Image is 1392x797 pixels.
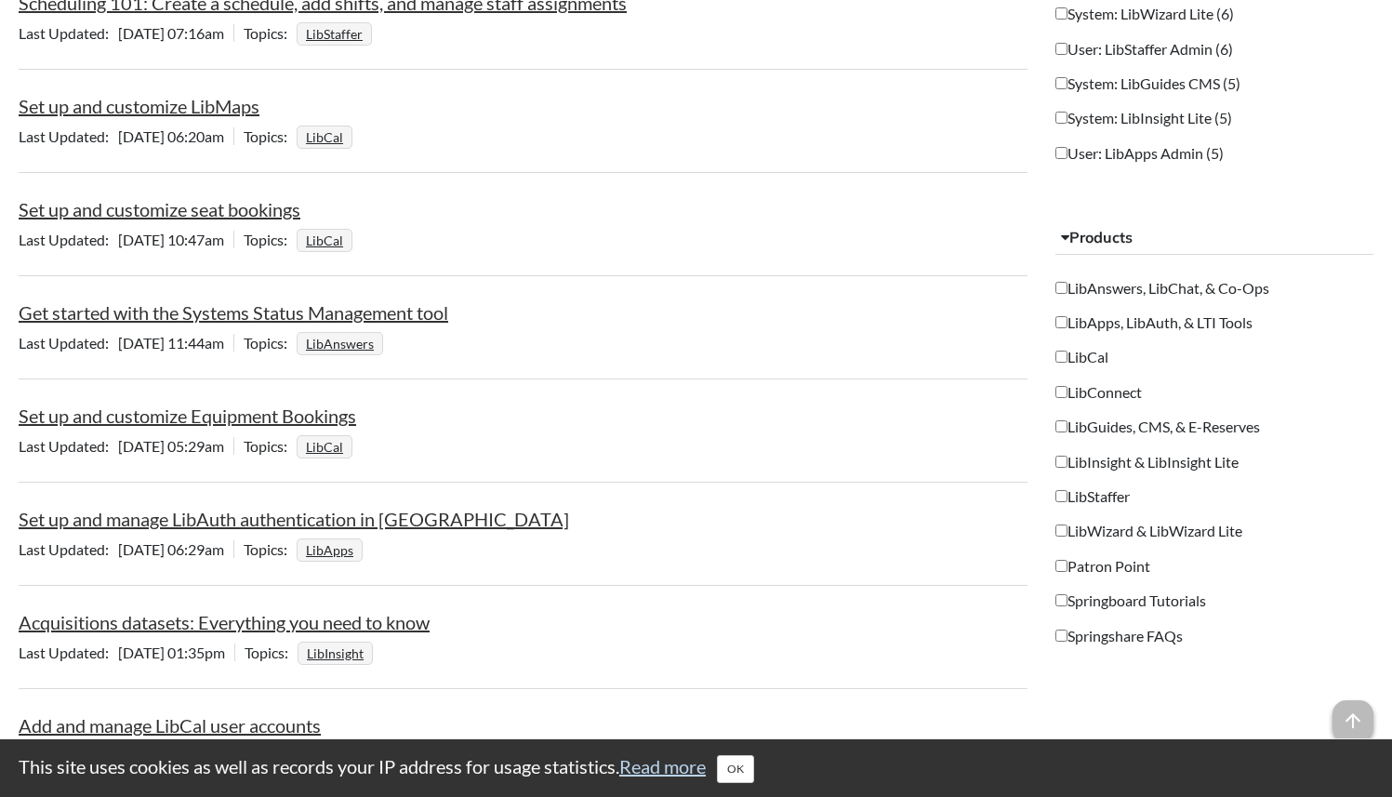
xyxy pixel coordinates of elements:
span: arrow_upward [1332,700,1373,741]
label: Springboard Tutorials [1055,591,1206,611]
input: System: LibInsight Lite (5) [1055,112,1067,124]
button: Close [717,755,754,783]
a: Acquisitions datasets: Everything you need to know [19,611,430,633]
span: Topics [244,437,297,455]
ul: Topics [298,644,378,661]
input: LibConnect [1055,386,1067,398]
span: [DATE] 10:47am [19,231,233,248]
input: Springboard Tutorials [1055,594,1067,606]
a: Set up and customize Equipment Bookings [19,405,356,427]
input: LibInsight & LibInsight Lite [1055,456,1067,468]
span: [DATE] 07:16am [19,24,233,42]
label: User: LibApps Admin (5) [1055,143,1224,164]
span: Topics [244,127,297,145]
a: LibCal [303,433,346,460]
button: Products [1055,221,1373,255]
label: LibCal [1055,347,1108,367]
span: [DATE] 11:44am [19,334,233,352]
label: LibApps, LibAuth, & LTI Tools [1055,312,1253,333]
ul: Topics [297,334,388,352]
a: Add and manage LibCal user accounts [19,714,321,737]
label: System: LibInsight Lite (5) [1055,108,1232,128]
label: System: LibWizard Lite (6) [1055,4,1234,24]
input: LibGuides, CMS, & E-Reserves [1055,420,1067,432]
ul: Topics [297,540,367,558]
span: Last Updated [19,437,118,455]
span: Last Updated [19,644,118,661]
label: User: LibStaffer Admin (6) [1055,39,1233,60]
a: LibInsight [304,640,366,667]
span: Topics [245,644,298,661]
ul: Topics [297,127,357,145]
a: Set up and manage LibAuth authentication in [GEOGRAPHIC_DATA] [19,508,569,530]
a: LibAnswers [303,330,377,357]
label: Patron Point [1055,556,1150,577]
span: [DATE] 05:29am [19,437,233,455]
label: Springshare FAQs [1055,626,1183,646]
label: LibStaffer [1055,486,1130,507]
input: LibApps, LibAuth, & LTI Tools [1055,316,1067,328]
a: Set up and customize seat bookings [19,198,300,220]
input: Springshare FAQs [1055,630,1067,642]
label: LibGuides, CMS, & E-Reserves [1055,417,1260,437]
input: User: LibApps Admin (5) [1055,147,1067,159]
span: Last Updated [19,540,118,558]
ul: Topics [297,437,357,455]
span: Topics [244,540,297,558]
input: Patron Point [1055,560,1067,572]
a: LibCal [303,227,346,254]
ul: Topics [297,231,357,248]
label: LibWizard & LibWizard Lite [1055,521,1242,541]
a: Get started with the Systems Status Management tool [19,301,448,324]
span: [DATE] 06:20am [19,127,233,145]
span: Last Updated [19,334,118,352]
span: Last Updated [19,231,118,248]
input: LibCal [1055,351,1067,363]
span: Topics [244,334,297,352]
input: LibStaffer [1055,490,1067,502]
input: LibWizard & LibWizard Lite [1055,525,1067,537]
input: System: LibWizard Lite (6) [1055,7,1067,20]
a: Set up and customize LibMaps [19,95,259,117]
input: User: LibStaffer Admin (6) [1055,43,1067,55]
a: LibCal [303,124,346,151]
span: Topics [244,231,297,248]
a: LibApps [303,537,356,564]
a: arrow_upward [1332,702,1373,724]
label: LibConnect [1055,382,1142,403]
input: LibAnswers, LibChat, & Co-Ops [1055,282,1067,294]
label: LibInsight & LibInsight Lite [1055,452,1239,472]
span: Last Updated [19,24,118,42]
a: Read more [619,755,706,777]
span: [DATE] 01:35pm [19,644,234,661]
label: System: LibGuides CMS (5) [1055,73,1240,94]
span: Topics [244,24,297,42]
a: LibStaffer [303,20,365,47]
span: Last Updated [19,127,118,145]
ul: Topics [297,24,377,42]
input: System: LibGuides CMS (5) [1055,77,1067,89]
label: LibAnswers, LibChat, & Co-Ops [1055,278,1269,299]
span: [DATE] 06:29am [19,540,233,558]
